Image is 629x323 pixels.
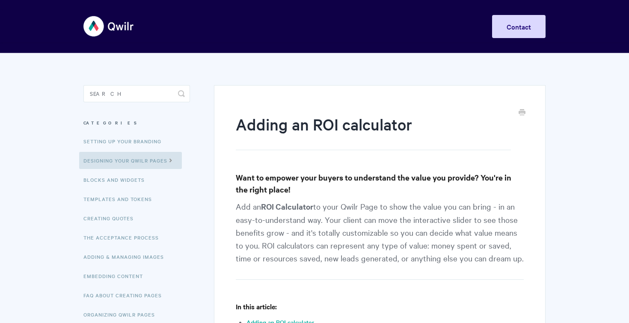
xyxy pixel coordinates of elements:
h3: Want to empower your buyers to understand the value you provide? You're in the right place! [236,172,524,196]
a: Embedding Content [83,267,149,284]
strong: In this article: [236,302,277,311]
a: Templates and Tokens [83,190,158,207]
a: Creating Quotes [83,210,140,227]
a: The Acceptance Process [83,229,165,246]
img: Qwilr Help Center [83,10,134,42]
a: Designing Your Qwilr Pages [79,152,182,169]
h1: Adding an ROI calculator [236,113,511,150]
input: Search [83,85,190,102]
a: Organizing Qwilr Pages [83,306,161,323]
a: Contact [492,15,546,38]
strong: ROI Calculator [261,201,313,212]
a: Setting up your Branding [83,133,168,150]
a: Blocks and Widgets [83,171,151,188]
h3: Categories [83,115,190,130]
p: Add an to your Qwilr Page to show the value you can bring - in an easy-to-understand way. Your cl... [236,200,524,280]
a: Print this Article [519,108,525,118]
a: Adding & Managing Images [83,248,170,265]
a: FAQ About Creating Pages [83,287,168,304]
